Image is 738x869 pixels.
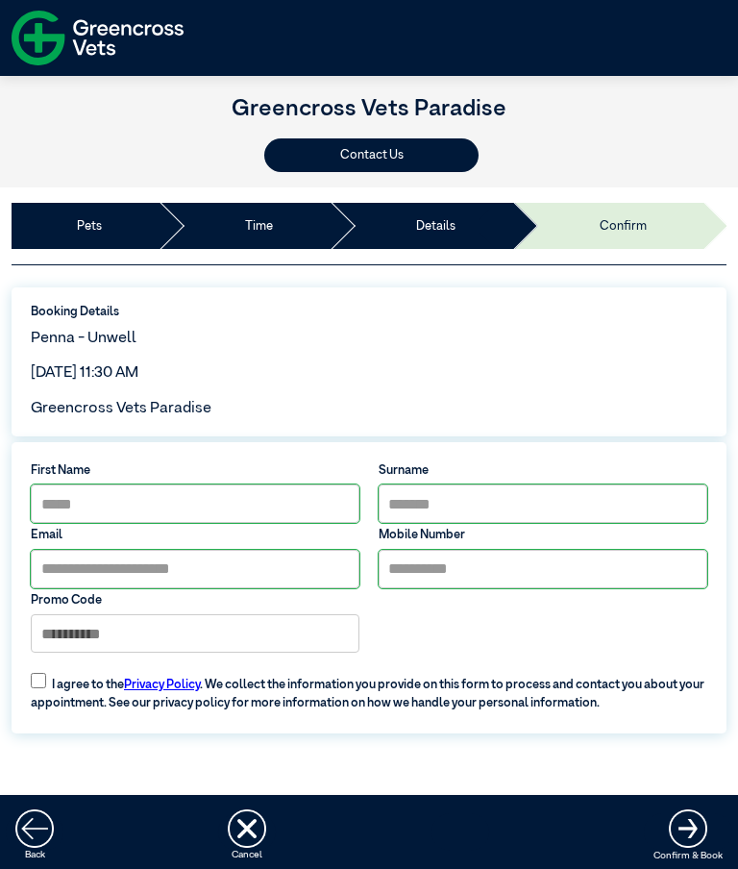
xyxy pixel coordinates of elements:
[245,217,273,236] a: Time
[264,138,479,172] button: Contact Us
[31,331,136,346] span: Penna - Unwell
[31,591,359,609] label: Promo Code
[31,461,359,480] label: First Name
[124,679,200,691] a: Privacy Policy
[77,217,102,236] a: Pets
[31,401,211,416] span: Greencross Vets Paradise
[31,526,359,544] label: Email
[416,217,455,236] a: Details
[12,5,184,71] img: f-logo
[31,365,138,381] span: [DATE] 11:30 AM
[379,526,707,544] label: Mobile Number
[232,97,506,120] a: Greencross Vets Paradise
[379,461,707,480] label: Surname
[31,303,707,321] label: Booking Details
[21,660,716,712] label: I agree to the . We collect the information you provide on this form to process and contact you a...
[31,673,46,688] input: I agree to thePrivacy Policy. We collect the information you provide on this form to process and ...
